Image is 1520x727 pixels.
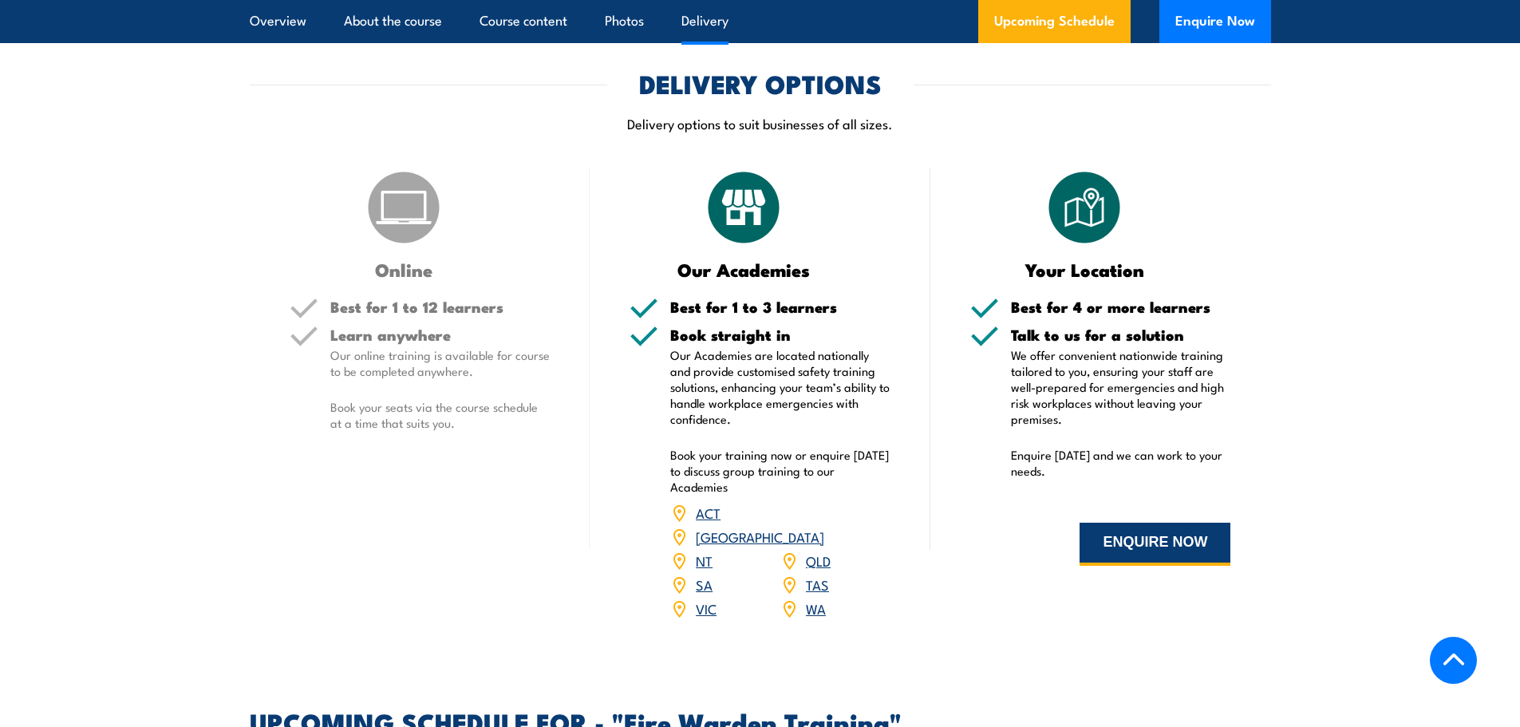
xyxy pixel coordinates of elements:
[330,327,551,342] h5: Learn anywhere
[630,260,859,279] h3: Our Academies
[806,599,826,618] a: WA
[1080,523,1230,566] button: ENQUIRE NOW
[639,72,882,94] h2: DELIVERY OPTIONS
[970,260,1199,279] h3: Your Location
[250,114,1271,132] p: Delivery options to suit businesses of all sizes.
[670,327,890,342] h5: Book straight in
[696,551,713,570] a: NT
[696,503,721,522] a: ACT
[330,299,551,314] h5: Best for 1 to 12 learners
[670,347,890,427] p: Our Academies are located nationally and provide customised safety training solutions, enhancing ...
[1011,347,1231,427] p: We offer convenient nationwide training tailored to you, ensuring your staff are well-prepared fo...
[696,599,717,618] a: VIC
[290,260,519,279] h3: Online
[330,347,551,379] p: Our online training is available for course to be completed anywhere.
[1011,299,1231,314] h5: Best for 4 or more learners
[1011,447,1231,479] p: Enquire [DATE] and we can work to your needs.
[696,527,824,546] a: [GEOGRAPHIC_DATA]
[696,575,713,594] a: SA
[670,299,890,314] h5: Best for 1 to 3 learners
[330,399,551,431] p: Book your seats via the course schedule at a time that suits you.
[1011,327,1231,342] h5: Talk to us for a solution
[806,575,829,594] a: TAS
[670,447,890,495] p: Book your training now or enquire [DATE] to discuss group training to our Academies
[806,551,831,570] a: QLD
